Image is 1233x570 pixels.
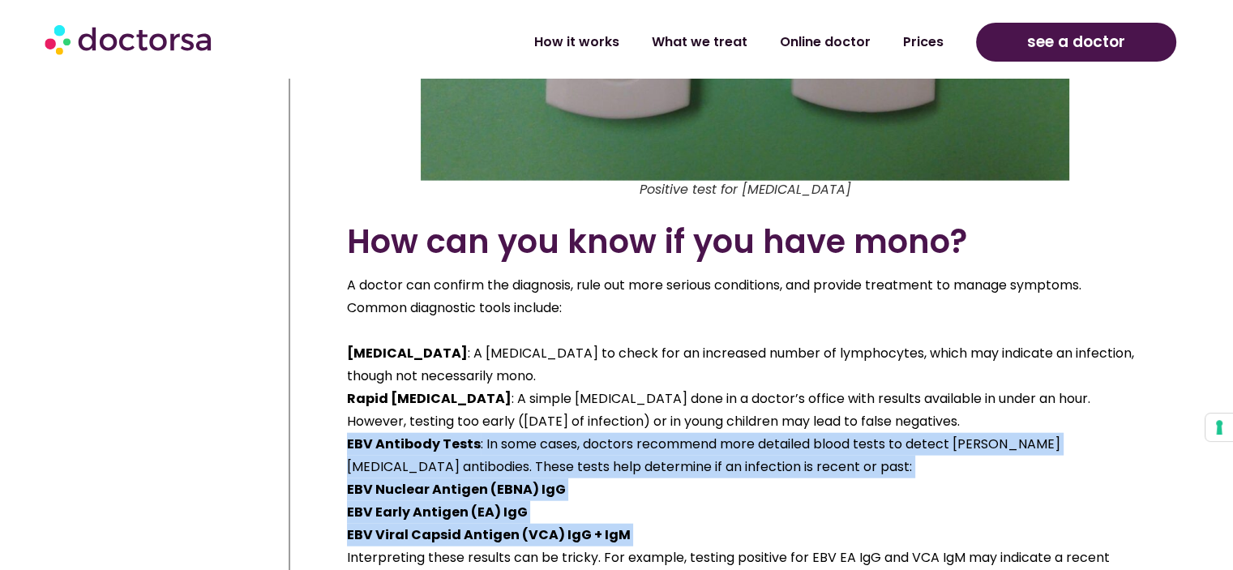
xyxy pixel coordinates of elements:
[347,389,512,408] b: Rapid [MEDICAL_DATA]
[325,24,960,61] nav: Menu
[347,503,528,521] b: EBV Early Antigen (EA) IgG
[976,23,1176,62] a: see a doctor
[347,433,1143,478] div: : In some cases, doctors recommend more detailed blood tests to detect [PERSON_NAME][MEDICAL_DATA...
[347,525,631,544] b: EBV Viral Capsid Antigen (VCA) IgG + IgM
[1205,414,1233,441] button: Your consent preferences for tracking technologies
[347,222,1143,261] h2: How can you know if you have mono?
[347,342,1143,388] div: : A [MEDICAL_DATA] to check for an increased number of lymphocytes, which may indicate an infecti...
[347,435,481,453] b: EBV Antibody Tests
[347,274,1143,319] div: A doctor can confirm the diagnosis, rule out more serious conditions, and provide treatment to ma...
[764,24,887,61] a: Online doctor
[1027,29,1125,55] span: see a doctor
[636,24,764,61] a: What we treat
[347,344,468,362] b: [MEDICAL_DATA]
[887,24,960,61] a: Prices
[347,181,1143,199] figcaption: Positive test for [MEDICAL_DATA]
[347,480,566,499] b: EBV Nuclear Antigen (EBNA) IgG
[347,388,1143,433] div: : A simple [MEDICAL_DATA] done in a doctor’s office with results available in under an hour. Howe...
[518,24,636,61] a: How it works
